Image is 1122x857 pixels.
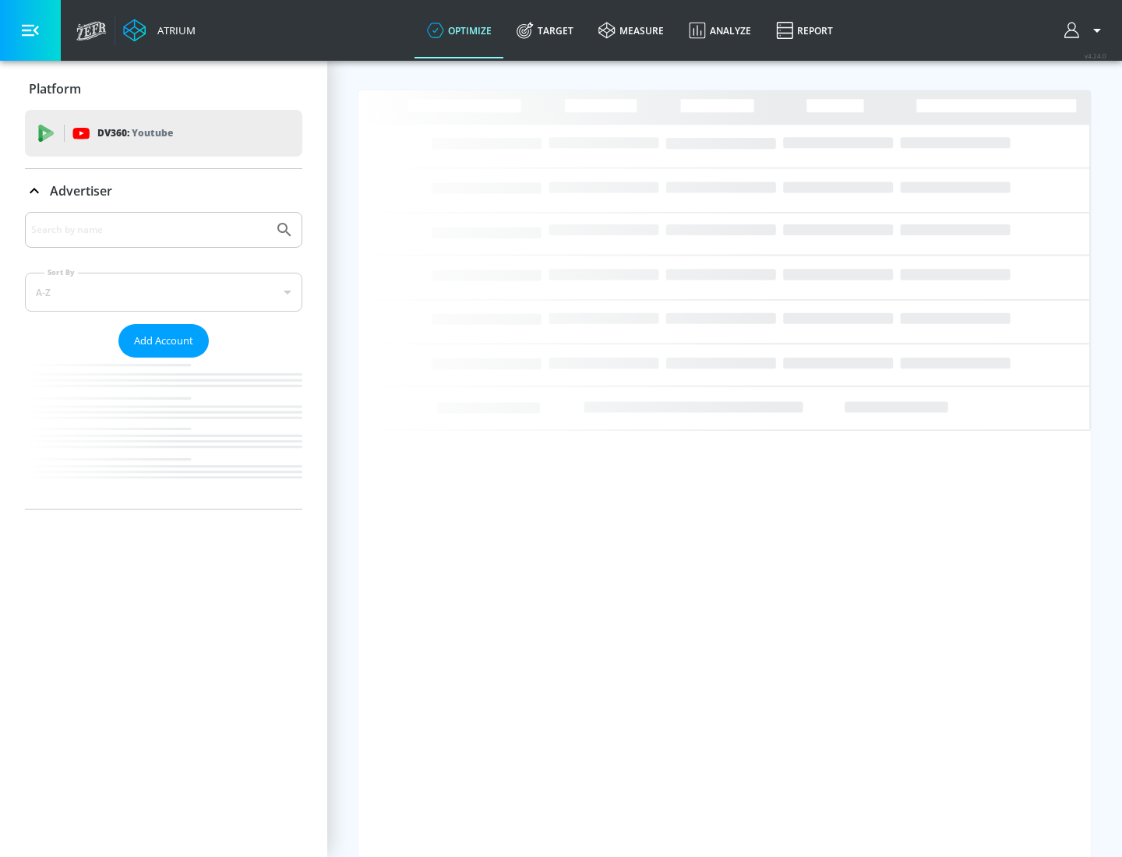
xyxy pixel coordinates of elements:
[31,220,267,240] input: Search by name
[25,273,302,312] div: A-Z
[25,67,302,111] div: Platform
[134,332,193,350] span: Add Account
[415,2,504,58] a: optimize
[25,212,302,509] div: Advertiser
[25,110,302,157] div: DV360: Youtube
[50,182,112,199] p: Advertiser
[504,2,586,58] a: Target
[25,358,302,509] nav: list of Advertiser
[676,2,764,58] a: Analyze
[29,80,81,97] p: Platform
[118,324,209,358] button: Add Account
[132,125,173,141] p: Youtube
[44,267,78,277] label: Sort By
[151,23,196,37] div: Atrium
[586,2,676,58] a: measure
[1085,51,1106,60] span: v 4.24.0
[123,19,196,42] a: Atrium
[764,2,845,58] a: Report
[97,125,173,142] p: DV360:
[25,169,302,213] div: Advertiser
